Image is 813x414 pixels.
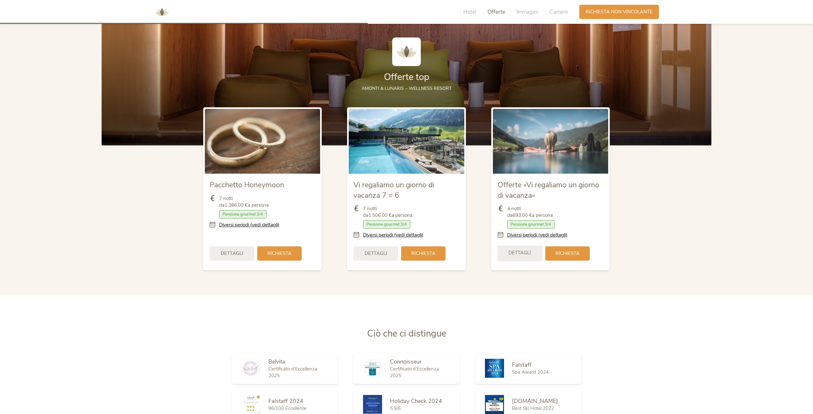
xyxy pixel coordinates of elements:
span: Offerte «Vi regaliamo un giorno di vacanza» [498,180,599,200]
span: Best Ski Hotel 2022 [512,405,554,411]
img: AMONTI & LUNARIS Wellnessresort [392,37,421,66]
span: Immagini [516,8,538,16]
img: Offerte «Vi regaliamo un giorno di vacanza» [493,109,608,174]
span: Falstaff [512,361,531,369]
span: Dettagli [508,250,531,256]
span: Connoisseur [390,358,421,365]
span: Dettagli [221,250,243,257]
span: 4 notti da a persona [507,205,553,219]
span: Falstaff 2024 [268,397,303,405]
span: 96/100 Eccellente [268,405,306,411]
span: Pacchetto Honeymoon [210,180,284,190]
span: Spa Award 2024 [512,369,549,375]
span: Vi regaliamo un giorno di vacanza 7 = 6 [353,180,434,200]
span: Pensione gourmet 3/4 [363,220,410,229]
span: Pensione gourmet 3/4 [219,210,266,218]
a: AMONTI & LUNARIS Wellnessresort [152,10,171,14]
span: Dettagli [365,250,387,257]
b: 693,00 € [513,212,532,218]
b: 1.506,00 € [368,212,392,218]
img: Falstaff [485,359,504,378]
span: Belvita [268,358,286,365]
span: Offerte top [384,71,429,83]
span: Camere [549,8,568,16]
span: Richiesta [267,250,292,257]
span: Certificato d’Eccellenza 2025 [268,366,317,379]
img: Vi regaliamo un giorno di vacanza 7 = 6 [349,109,464,174]
span: Offerte [487,8,505,16]
img: Skiresort.de [485,395,504,414]
span: Richiesta [555,250,580,257]
span: 7 notti da a persona [363,205,413,219]
img: AMONTI & LUNARIS Wellnessresort [152,3,171,22]
span: AMONTI & LUNARIS – wellness resort [362,85,452,91]
img: Pacchetto Honeymoon [205,109,320,174]
span: Holiday Check 2024 [390,397,442,405]
span: Certificato d’Eccellenza 2025 [390,366,439,379]
img: Falstaff 2024 [241,395,260,414]
span: 7 notti da a persona [219,195,269,209]
b: 1.386,00 € [225,202,248,208]
a: Diversi periodi (vedi dettagli) [507,232,568,238]
span: Ciò che ci distingue [367,327,446,340]
span: Richiesta [411,250,435,257]
a: Diversi periodi (vedi dettagli) [363,232,423,238]
span: [DOMAIN_NAME] [512,397,558,405]
img: Holiday Check 2024 [363,395,382,414]
a: Diversi periodi (vedi dettagli) [219,222,279,228]
span: Pensione gourmet 3/4 [507,220,554,229]
span: Richiesta non vincolante [586,9,653,15]
img: Connoisseur [363,359,382,378]
span: Hotel [463,8,476,16]
span: 5,9/6 [390,405,401,411]
img: Belvita [241,361,260,376]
